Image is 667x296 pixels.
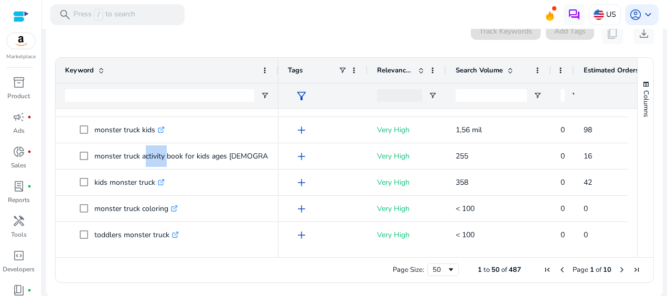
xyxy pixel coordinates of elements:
[456,151,468,161] span: 255
[11,230,27,239] p: Tools
[377,172,437,193] p: Very High
[584,151,592,161] span: 16
[596,265,601,274] span: of
[629,8,642,21] span: account_circle
[584,177,592,187] span: 42
[433,265,447,274] div: 50
[13,126,25,135] p: Ads
[642,8,654,21] span: keyboard_arrow_down
[393,265,424,274] div: Page Size:
[456,125,482,135] span: 1,56 mil
[638,27,650,40] span: download
[483,265,490,274] span: to
[94,145,319,167] p: monster truck activity book for kids ages [DEMOGRAPHIC_DATA]
[571,91,579,100] button: Open Filter Menu
[27,150,31,154] span: fiber_manual_record
[543,266,552,274] div: First Page
[295,90,308,102] span: filter_alt
[456,177,468,187] span: 358
[561,89,565,102] input: CPC Filter Input
[456,99,482,109] span: 2,17 mil
[295,150,308,163] span: add
[456,230,475,240] span: < 100
[584,230,588,240] span: 0
[13,145,25,158] span: donut_small
[6,53,36,61] p: Marketplace
[295,98,308,110] span: add
[491,265,500,274] span: 50
[261,91,269,100] button: Open Filter Menu
[295,229,308,241] span: add
[603,265,611,274] span: 10
[288,66,303,75] span: Tags
[573,265,588,274] span: Page
[65,66,94,75] span: Keyword
[509,265,521,274] span: 487
[13,215,25,227] span: handyman
[456,66,503,75] span: Search Volume
[584,204,588,214] span: 0
[584,125,592,135] span: 98
[590,265,594,274] span: 1
[13,249,25,262] span: code_blocks
[584,66,647,75] span: Estimated Orders/Month
[606,5,616,24] p: US
[11,161,26,170] p: Sales
[377,66,414,75] span: Relevance Score
[558,266,566,274] div: Previous Page
[94,224,179,246] p: toddlers monster truck
[13,111,25,123] span: campaign
[377,198,437,219] p: Very High
[94,9,103,20] span: /
[73,9,135,20] p: Press to search
[561,230,625,240] span: 0,5 US$ - 0,75 US$
[478,265,482,274] span: 1
[295,176,308,189] span: add
[427,263,459,276] div: Page Size
[27,184,31,188] span: fiber_manual_record
[94,119,165,141] p: monster truck kids
[633,23,654,44] button: download
[561,151,625,161] span: 0,5 US$ - 0,75 US$
[13,180,25,193] span: lab_profile
[632,266,641,274] div: Last Page
[456,204,475,214] span: < 100
[94,198,178,219] p: monster truck coloring
[59,8,71,21] span: search
[8,195,30,205] p: Reports
[561,204,625,214] span: 0,5 US$ - 0,75 US$
[456,89,527,102] input: Search Volume Filter Input
[377,145,437,167] p: Very High
[641,90,651,117] span: Columns
[618,266,626,274] div: Next Page
[501,265,507,274] span: of
[561,125,625,135] span: 0,5 US$ - 0,75 US$
[13,76,25,89] span: inventory_2
[561,177,625,187] span: 0,5 US$ - 0,75 US$
[7,33,35,49] img: amazon.svg
[7,91,30,101] p: Product
[377,119,437,141] p: Very High
[295,203,308,215] span: add
[94,172,165,193] p: kids monster truck
[27,288,31,292] span: fiber_manual_record
[65,89,254,102] input: Keyword Filter Input
[594,9,604,20] img: us.svg
[3,265,35,274] p: Developers
[533,91,542,100] button: Open Filter Menu
[377,224,437,246] p: Very High
[27,115,31,119] span: fiber_manual_record
[428,91,437,100] button: Open Filter Menu
[295,124,308,136] span: add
